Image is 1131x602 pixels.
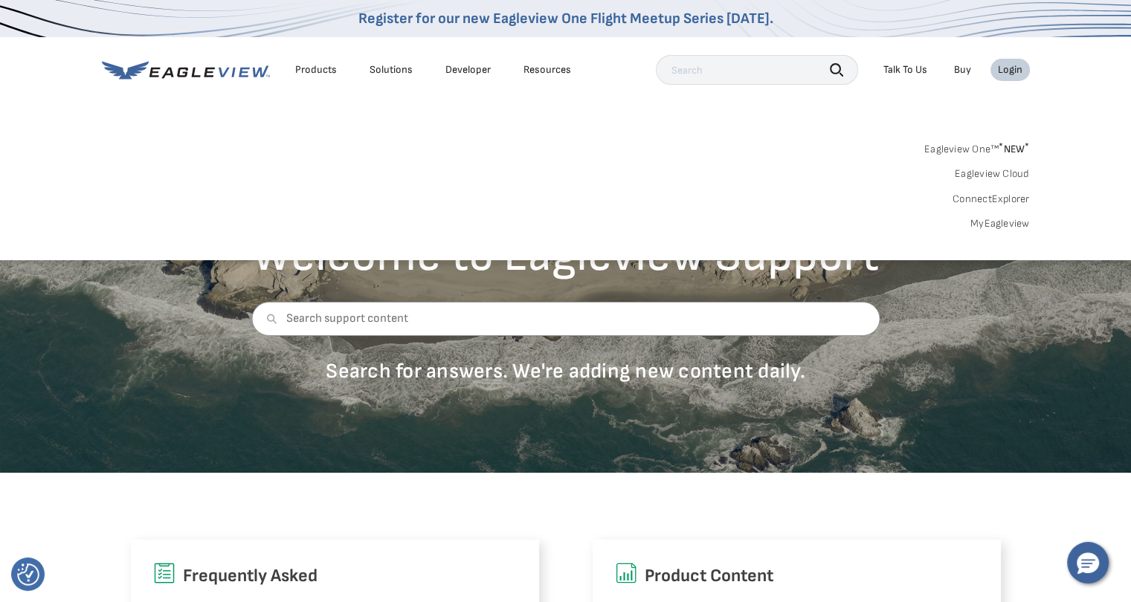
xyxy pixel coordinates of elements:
img: Revisit consent button [17,563,39,586]
a: MyEagleview [970,217,1030,230]
h2: Welcome to Eagleview Support [251,232,880,279]
input: Search support content [251,302,880,336]
div: Solutions [370,63,413,77]
a: ConnectExplorer [953,192,1030,206]
a: Eagleview One™*NEW* [924,138,1030,155]
a: Buy [954,63,971,77]
h6: Frequently Asked [153,562,517,590]
input: Search [656,55,858,85]
a: Register for our new Eagleview One Flight Meetup Series [DATE]. [358,10,773,27]
a: Developer [445,63,491,77]
div: Login [998,63,1022,77]
div: Resources [523,63,571,77]
a: Eagleview Cloud [955,167,1030,181]
button: Consent Preferences [17,563,39,586]
h6: Product Content [615,562,979,590]
div: Talk To Us [883,63,927,77]
span: NEW [999,143,1029,155]
p: Search for answers. We're adding new content daily. [251,358,880,384]
button: Hello, have a question? Let’s chat. [1067,542,1109,583]
div: Products [295,63,337,77]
